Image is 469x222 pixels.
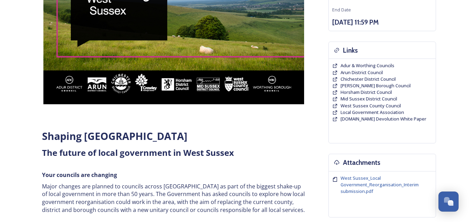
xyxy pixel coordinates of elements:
[343,45,358,55] h3: Links
[42,183,306,214] p: Major changes are planned to councils across [GEOGRAPHIC_DATA] as part of the biggest shake-up of...
[341,69,383,76] a: Arun District Council
[332,17,432,27] h3: [DATE] 11:59 PM
[341,89,392,96] a: Horsham District Council
[341,96,397,102] a: Mid Sussex District Council
[341,76,396,82] span: Chichester District Council
[341,89,392,95] span: Horsham District Council
[341,76,396,82] a: Chichester District Council
[42,129,187,143] strong: Shaping [GEOGRAPHIC_DATA]
[332,7,351,13] span: End Date
[341,116,426,122] a: [DOMAIN_NAME] Devolution White Paper
[438,192,459,212] button: Open Chat
[341,82,411,89] a: [PERSON_NAME] Borough Council
[343,158,380,168] h3: Attachments
[42,171,117,179] strong: Your councils are changing
[341,175,419,194] span: West Sussex_Local Government_Reorganisation_Interim submission.pdf
[341,109,404,116] a: Local Government Association
[341,62,394,69] a: Adur & Worthing Councils
[42,147,234,158] strong: The future of local government in West Sussex
[341,103,401,109] a: West Sussex County Council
